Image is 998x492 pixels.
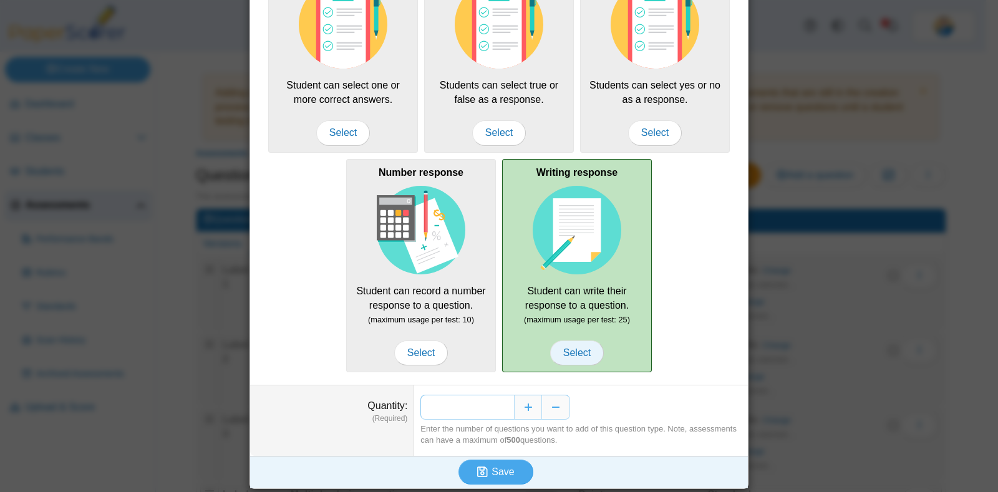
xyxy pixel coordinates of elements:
[506,435,520,445] b: 500
[379,167,463,178] b: Number response
[420,423,742,446] div: Enter the number of questions you want to add of this question type. Note, assessments can have a...
[316,120,370,145] span: Select
[536,167,618,178] b: Writing response
[368,315,474,324] small: (maximum usage per test: 10)
[377,186,465,274] img: item-type-number-response.svg
[472,120,526,145] span: Select
[533,186,621,274] img: item-type-writing-response.svg
[256,413,407,424] dfn: (Required)
[628,120,682,145] span: Select
[492,466,514,477] span: Save
[514,395,542,420] button: Increase
[542,395,570,420] button: Decrease
[367,400,407,411] label: Quantity
[458,460,533,485] button: Save
[394,340,448,365] span: Select
[550,340,604,365] span: Select
[502,159,652,372] div: Student can write their response to a question.
[524,315,630,324] small: (maximum usage per test: 25)
[346,159,496,372] div: Student can record a number response to a question.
